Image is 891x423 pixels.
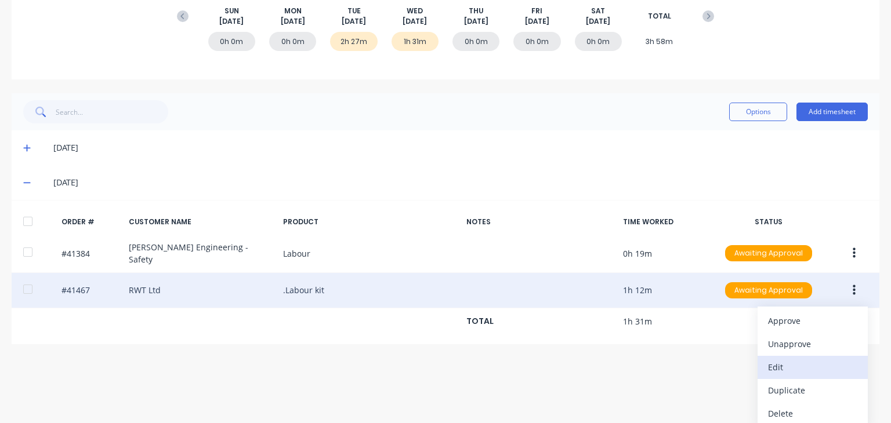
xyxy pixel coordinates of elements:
[53,176,868,189] div: [DATE]
[768,359,857,375] div: Edit
[623,217,710,227] div: TIME WORKED
[56,100,169,123] input: Search...
[61,217,119,227] div: ORDER #
[342,16,366,27] span: [DATE]
[283,217,457,227] div: PRODUCT
[347,6,361,16] span: TUE
[129,217,274,227] div: CUSTOMER NAME
[330,32,377,51] div: 2h 27m
[464,16,488,27] span: [DATE]
[269,32,316,51] div: 0h 0m
[768,405,857,422] div: Delete
[466,217,614,227] div: NOTES
[531,6,542,16] span: FRI
[768,336,857,352] div: Unapprove
[725,282,812,298] div: Awaiting Approval
[452,32,499,51] div: 0h 0m
[219,16,244,27] span: [DATE]
[758,379,868,402] button: Duplicate
[53,141,868,154] div: [DATE]
[725,282,813,299] button: Awaiting Approval
[513,32,560,51] div: 0h 0m
[281,16,305,27] span: [DATE]
[586,16,610,27] span: [DATE]
[224,6,239,16] span: SUN
[719,217,818,227] div: STATUS
[403,16,427,27] span: [DATE]
[636,32,683,51] div: 3h 58m
[648,11,671,21] span: TOTAL
[768,382,857,399] div: Duplicate
[768,312,857,329] div: Approve
[407,6,423,16] span: WED
[758,356,868,379] button: Edit
[392,32,439,51] div: 1h 31m
[591,6,605,16] span: SAT
[575,32,622,51] div: 0h 0m
[208,32,255,51] div: 0h 0m
[284,6,302,16] span: MON
[758,333,868,356] button: Unapprove
[725,245,812,261] div: Awaiting Approval
[796,103,868,121] button: Add timesheet
[725,245,813,262] button: Awaiting Approval
[469,6,483,16] span: THU
[758,309,868,333] button: Approve
[525,16,549,27] span: [DATE]
[729,103,787,121] button: Options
